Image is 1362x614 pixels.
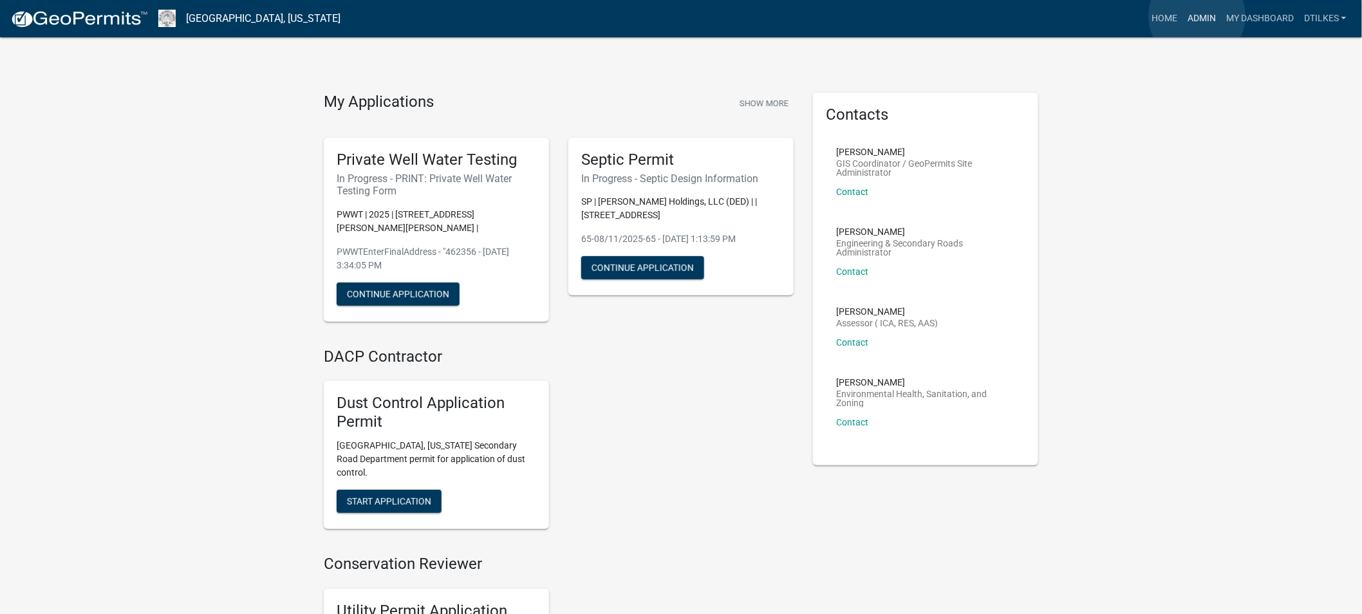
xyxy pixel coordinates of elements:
a: dtilkes [1299,6,1352,31]
a: Admin [1182,6,1221,31]
h4: Conservation Reviewer [324,555,794,573]
p: Engineering & Secondary Roads Administrator [836,239,1015,257]
p: [PERSON_NAME] [836,227,1015,236]
p: PWWTEnterFinalAddress - "462356 - [DATE] 3:34:05 PM [337,245,536,272]
p: Environmental Health, Sanitation, and Zoning [836,389,1015,407]
p: GIS Coordinator / GeoPermits Site Administrator [836,159,1015,177]
button: Continue Application [581,256,704,279]
h5: Septic Permit [581,151,781,169]
h6: In Progress - PRINT: Private Well Water Testing Form [337,172,536,197]
button: Start Application [337,490,442,513]
a: Contact [836,417,868,427]
p: PWWT | 2025 | [STREET_ADDRESS][PERSON_NAME][PERSON_NAME] | [337,208,536,235]
a: [GEOGRAPHIC_DATA], [US_STATE] [186,8,340,30]
h5: Private Well Water Testing [337,151,536,169]
a: My Dashboard [1221,6,1299,31]
p: Assessor ( ICA, RES, AAS) [836,319,938,328]
p: [PERSON_NAME] [836,147,1015,156]
img: Franklin County, Iowa [158,10,176,27]
a: Contact [836,187,868,197]
p: [GEOGRAPHIC_DATA], [US_STATE] Secondary Road Department permit for application of dust control. [337,439,536,479]
a: Contact [836,266,868,277]
p: [PERSON_NAME] [836,378,1015,387]
h5: Contacts [826,106,1025,124]
h5: Dust Control Application Permit [337,394,536,431]
span: Start Application [347,496,431,507]
h4: DACP Contractor [324,348,794,366]
a: Home [1146,6,1182,31]
p: [PERSON_NAME] [836,307,938,316]
button: Show More [734,93,794,114]
button: Continue Application [337,283,460,306]
a: Contact [836,337,868,348]
h6: In Progress - Septic Design Information [581,172,781,185]
p: SP | [PERSON_NAME] Holdings, LLC (DED) | | [STREET_ADDRESS] [581,195,781,222]
p: 65-08/11/2025-65 - [DATE] 1:13:59 PM [581,232,781,246]
h4: My Applications [324,93,434,112]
